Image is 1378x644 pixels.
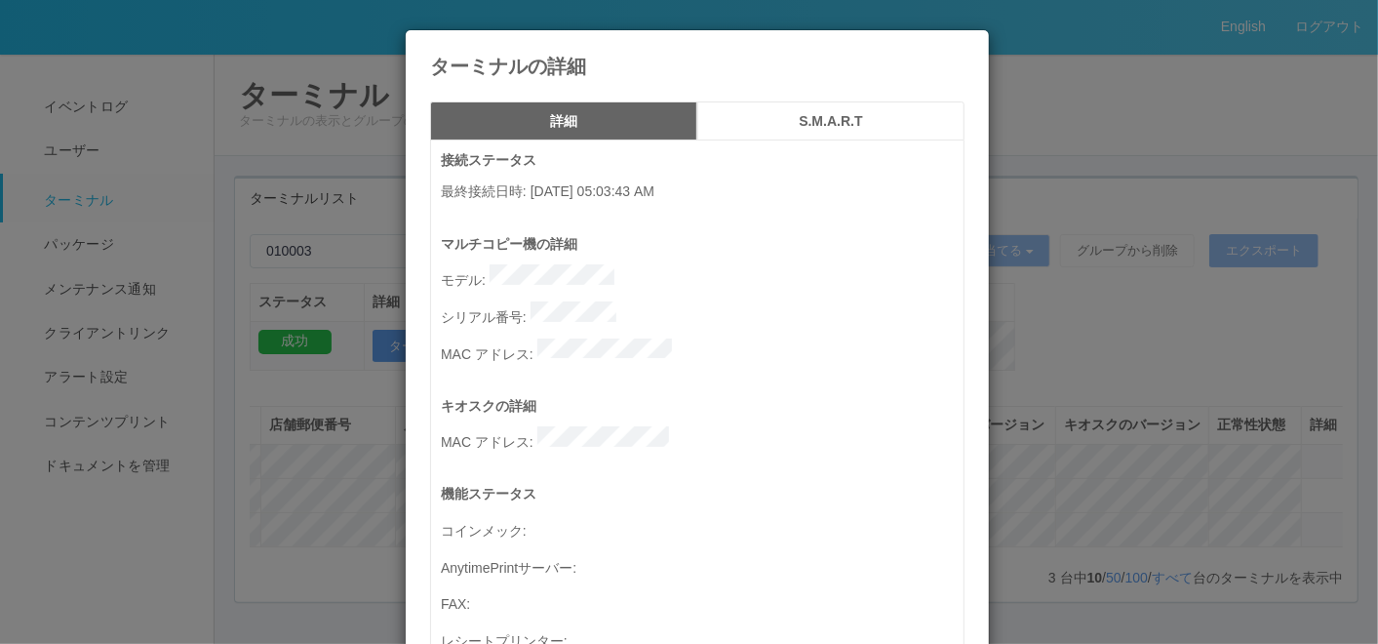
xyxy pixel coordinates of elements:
p: 最終接続日時 : [DATE] 05:03:43 AM [441,181,964,202]
p: 接続ステータス [441,150,964,171]
p: MAC アドレス : [441,426,964,453]
p: MAC アドレス : [441,339,964,365]
button: S.M.A.R.T [697,101,965,141]
p: モデル : [441,264,964,291]
p: FAX : [441,588,964,615]
p: 機能ステータス [441,484,964,504]
h4: ターミナルの詳細 [430,56,965,77]
p: シリアル番号 : [441,302,964,328]
h5: 詳細 [437,114,690,129]
h5: S.M.A.R.T [704,114,958,129]
p: AnytimePrintサーバー : [441,552,964,579]
p: コインメック : [441,515,964,542]
button: 詳細 [430,101,697,141]
p: マルチコピー機の詳細 [441,234,964,255]
p: キオスクの詳細 [441,396,964,417]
